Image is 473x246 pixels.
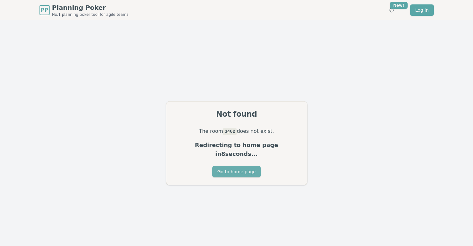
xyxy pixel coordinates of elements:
span: PP [41,6,48,14]
button: New! [386,4,397,16]
p: The room does not exist. [174,127,300,136]
div: New! [390,2,408,9]
a: Log in [410,4,434,16]
button: Go to home page [212,166,261,177]
div: Not found [174,109,300,119]
span: No.1 planning poker tool for agile teams [52,12,129,17]
span: Planning Poker [52,3,129,12]
a: PPPlanning PokerNo.1 planning poker tool for agile teams [39,3,129,17]
code: 3462 [223,128,237,135]
p: Redirecting to home page in 8 seconds... [174,141,300,158]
